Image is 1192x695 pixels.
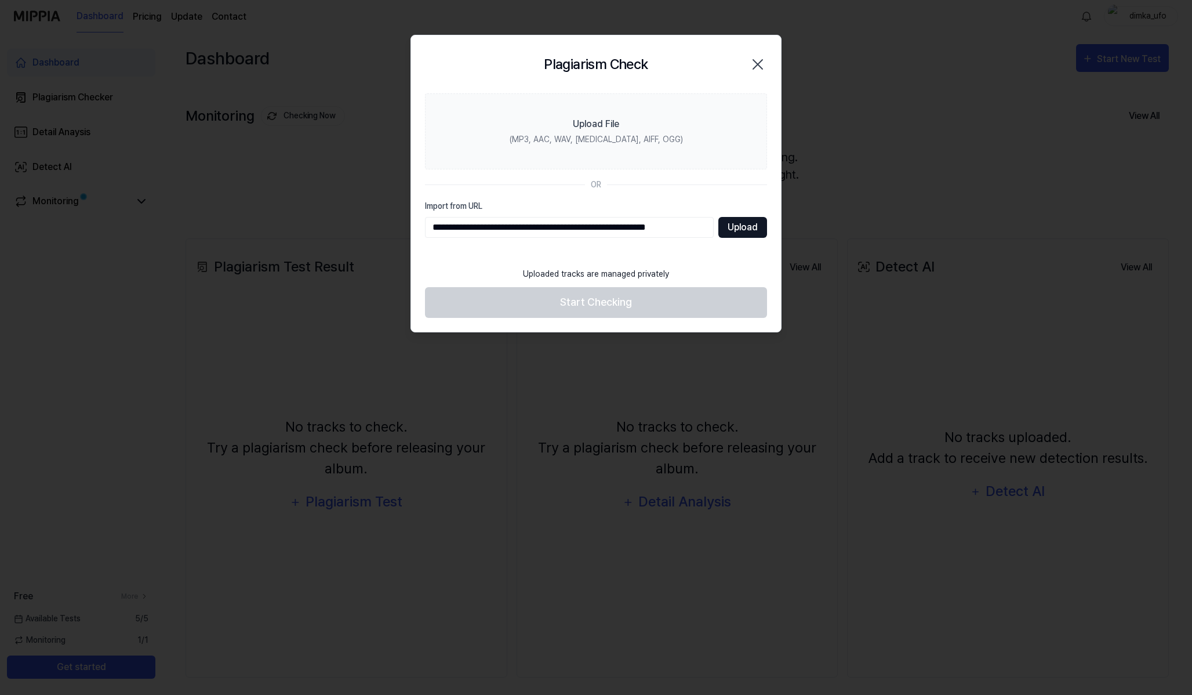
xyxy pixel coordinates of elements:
div: OR [591,179,601,191]
button: Upload [718,217,767,238]
div: Upload File [573,117,619,131]
label: Import from URL [425,200,767,212]
div: (MP3, AAC, WAV, [MEDICAL_DATA], AIFF, OGG) [510,133,683,146]
h2: Plagiarism Check [544,54,648,75]
div: Uploaded tracks are managed privately [516,261,676,287]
